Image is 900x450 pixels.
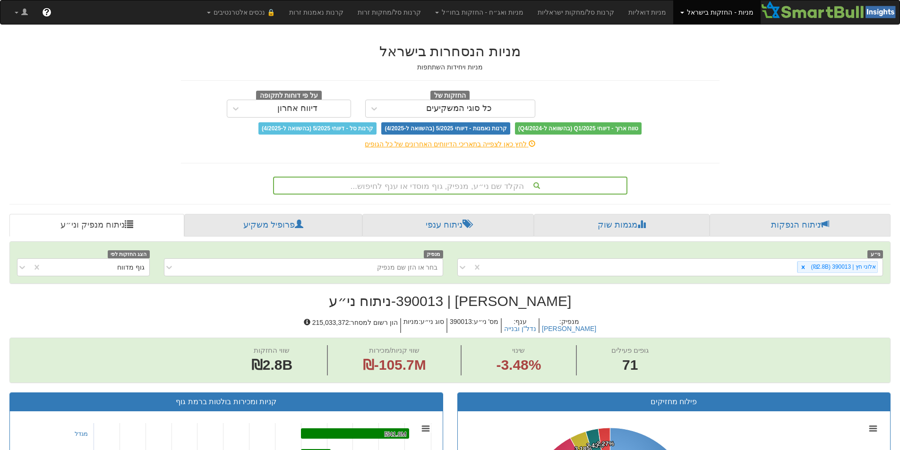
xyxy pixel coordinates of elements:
a: מגמות שוק [534,214,709,237]
tspan: 2.43% [586,442,604,449]
img: Smartbull [761,0,900,19]
tspan: ₪41.8M [385,431,406,438]
div: כל סוגי המשקיעים [426,104,492,113]
span: גופים פעילים [611,346,649,354]
span: קרנות סל - דיווחי 5/2025 (בהשוואה ל-4/2025) [258,122,377,135]
a: מגדל [75,430,88,437]
h2: מניות הנסחרות בישראל [181,43,720,59]
span: מנפיק [424,250,443,258]
span: ני״ע [867,250,883,258]
div: אלוני חץ | 390013 (₪2.8B) [808,262,877,272]
a: ניתוח מנפיק וני״ע [9,214,184,237]
h3: פילוח מחזיקים [465,398,883,406]
span: שינוי [512,346,525,354]
a: 🔒 נכסים אלטרנטיבים [200,0,283,24]
span: על פי דוחות לתקופה [256,91,322,101]
div: גוף מדווח [117,263,145,272]
div: לחץ כאן לצפייה בתאריכי הדיווחים האחרונים של כל הגופים [174,139,727,149]
a: קרנות סל/מחקות ישראליות [531,0,621,24]
div: בחר או הזן שם מנפיק [377,263,438,272]
h5: מנפיק : [539,318,599,333]
span: ? [44,8,49,17]
div: דיווח אחרון [277,104,317,113]
h5: הון רשום למסחר : 215,033,372 [301,318,400,333]
a: מניות - החזקות בישראל [673,0,760,24]
span: 71 [611,355,649,375]
button: [PERSON_NAME] [542,325,596,332]
a: ? [35,0,59,24]
a: מניות דואליות [621,0,674,24]
h5: ענף : [501,318,539,333]
h5: סוג ני״ע : מניות [400,318,446,333]
h5: מס' ני״ע : 390013 [446,318,501,333]
a: פרופיל משקיע [184,214,362,237]
a: ניתוח ענפי [362,214,534,237]
a: ניתוח הנפקות [710,214,891,237]
div: הקלד שם ני״ע, מנפיק, גוף מוסדי או ענף לחיפוש... [274,178,626,194]
h5: מניות ויחידות השתתפות [181,64,720,71]
a: מניות ואג״ח - החזקות בחו״ל [428,0,531,24]
h2: [PERSON_NAME] | 390013 - ניתוח ני״ע [9,293,891,309]
span: -3.48% [496,355,541,375]
tspan: 2.27% [597,440,614,447]
span: קרנות נאמנות - דיווחי 5/2025 (בהשוואה ל-4/2025) [381,122,510,135]
span: שווי קניות/מכירות [369,346,420,354]
a: קרנות סל/מחקות זרות [351,0,428,24]
span: החזקות של [430,91,470,101]
button: נדל"ן ובנייה [504,325,536,332]
span: טווח ארוך - דיווחי Q1/2025 (בהשוואה ל-Q4/2024) [515,122,642,135]
span: ₪2.8B [251,357,292,373]
h3: קניות ומכירות בולטות ברמת גוף [17,398,436,406]
span: הצג החזקות לפי [108,250,149,258]
span: שווי החזקות [254,346,290,354]
a: קרנות נאמנות זרות [282,0,351,24]
span: ₪-105.7M [363,357,426,373]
